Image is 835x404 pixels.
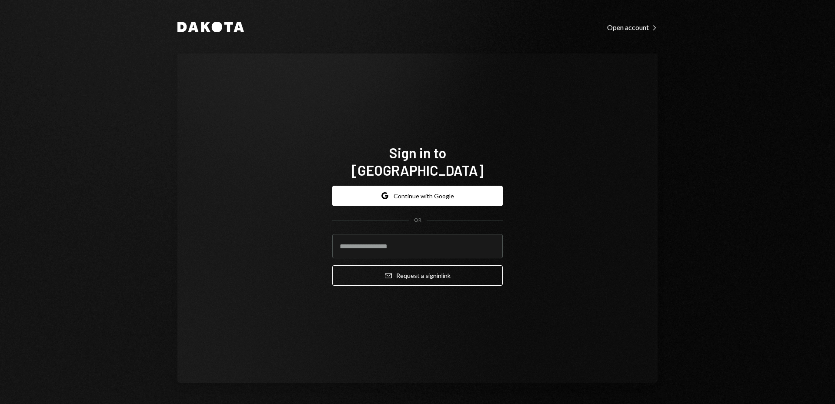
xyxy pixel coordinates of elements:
[332,186,503,206] button: Continue with Google
[607,22,658,32] a: Open account
[414,217,421,224] div: OR
[607,23,658,32] div: Open account
[332,265,503,286] button: Request a signinlink
[332,144,503,179] h1: Sign in to [GEOGRAPHIC_DATA]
